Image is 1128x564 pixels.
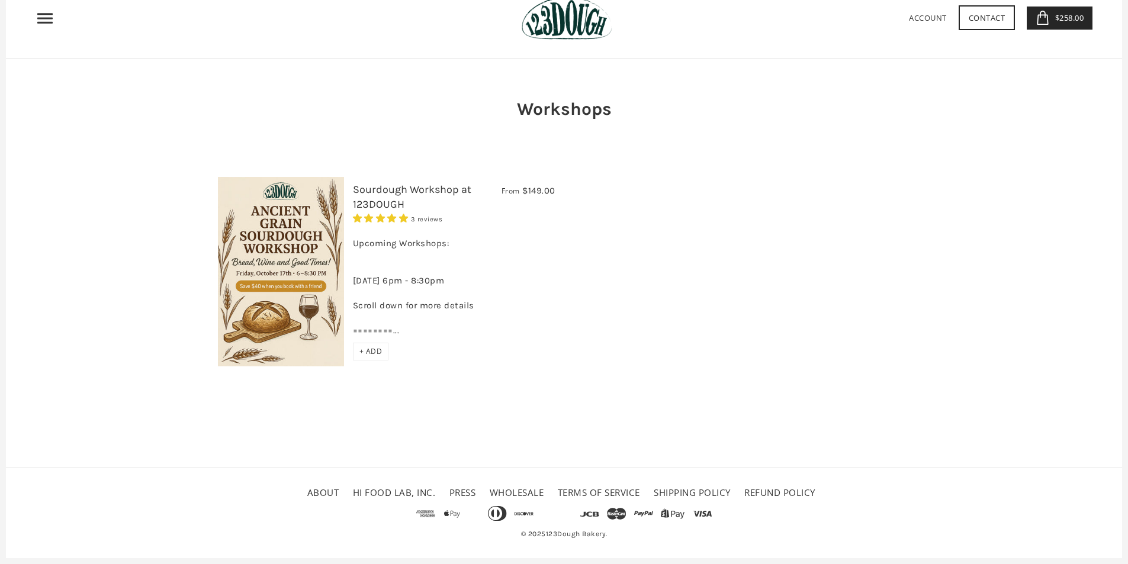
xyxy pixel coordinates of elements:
a: Press [449,486,476,498]
span: $258.00 [1052,12,1084,23]
a: Account [909,12,947,23]
a: 123Dough Bakery [546,530,606,538]
a: $258.00 [1027,7,1092,30]
a: Shipping Policy [654,486,731,498]
img: Sourdough Workshop at 123DOUGH [218,177,344,366]
ul: Secondary [304,482,824,503]
a: HI FOOD LAB, INC. [353,486,436,498]
span: From [502,186,520,196]
a: Sourdough Workshop at 123DOUGH [353,183,471,211]
a: About [307,486,339,498]
a: Wholesale [490,486,544,498]
span: © 2025 . [518,524,610,543]
span: $149.00 [522,185,555,196]
span: 3 reviews [411,215,443,223]
span: 5.00 stars [353,213,411,224]
h2: Workshops [490,96,638,121]
a: Contact [959,5,1015,30]
div: Upcoming Workshops: [DATE] 6pm - 8:30pm Scroll down for more details ========... [353,225,555,343]
div: + ADD [353,343,389,360]
nav: Primary [36,9,54,28]
a: Terms of service [558,486,640,498]
a: Refund policy [744,486,815,498]
span: + ADD [359,346,383,356]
